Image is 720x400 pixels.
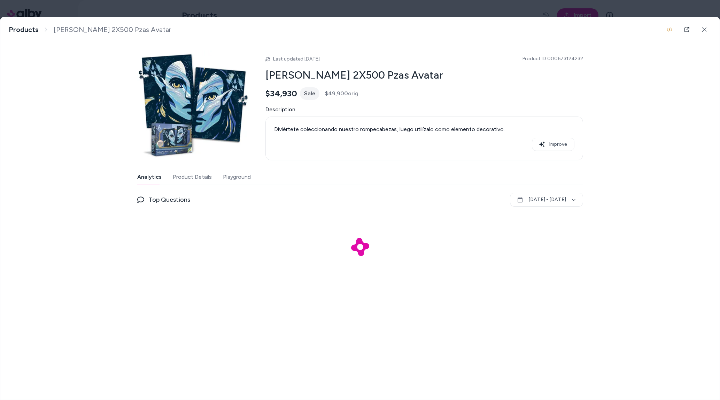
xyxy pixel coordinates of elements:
[223,170,251,184] button: Playground
[173,170,212,184] button: Product Details
[148,195,190,205] span: Top Questions
[9,25,38,34] a: Products
[265,105,583,114] span: Description
[137,50,249,162] img: 000673124232-001-310Wx310H
[274,125,574,134] p: Diviértete coleccionando nuestro rompecabezas, luego utilízalo como elemento decorativo.
[137,170,162,184] button: Analytics
[265,69,583,82] h2: [PERSON_NAME] 2X500 Pzas Avatar
[300,87,319,100] div: Sale
[510,193,583,207] button: [DATE] - [DATE]
[532,138,574,151] button: Improve
[273,56,320,62] span: Last updated [DATE]
[9,25,171,34] nav: breadcrumb
[522,55,583,62] span: Product ID: 000673124232
[54,25,171,34] span: [PERSON_NAME] 2X500 Pzas Avatar
[265,88,297,99] span: $34,930
[325,89,359,98] span: $49,900 orig.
